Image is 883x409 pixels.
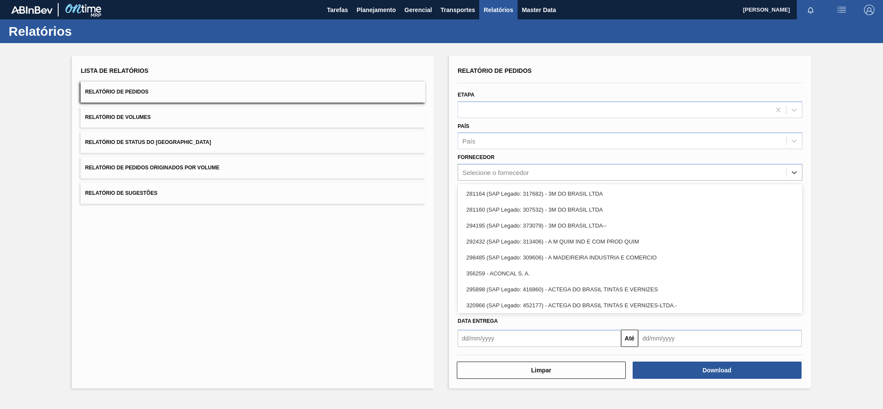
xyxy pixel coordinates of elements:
div: 298485 (SAP Legado: 309606) - A MADEIREIRA INDUSTRIA E COMERCIO [458,250,802,265]
div: 294195 (SAP Legado: 373079) - 3M DO BRASIL LTDA-- [458,218,802,234]
button: Relatório de Status do [GEOGRAPHIC_DATA] [81,132,425,153]
input: dd/mm/yyyy [638,330,802,347]
button: Até [621,330,638,347]
img: Logout [864,5,874,15]
label: Fornecedor [458,154,494,160]
span: Relatório de Status do [GEOGRAPHIC_DATA] [85,139,211,145]
span: Data Entrega [458,318,498,324]
span: Master Data [522,5,556,15]
div: 292432 (SAP Legado: 313406) - A M QUIM IND E COM PROD QUIM [458,234,802,250]
div: 320966 (SAP Legado: 452177) - ACTEGA DO BRASIL TINTAS E VERNIZES-LTDA.- [458,297,802,313]
button: Relatório de Volumes [81,107,425,128]
button: Limpar [457,362,626,379]
span: Tarefas [327,5,348,15]
button: Notificações [797,4,824,16]
span: Relatório de Sugestões [85,190,157,196]
span: Relatório de Pedidos Originados por Volume [85,165,219,171]
img: userActions [836,5,847,15]
span: Transportes [440,5,475,15]
h1: Relatórios [9,26,162,36]
span: Lista de Relatórios [81,67,148,74]
button: Relatório de Pedidos Originados por Volume [81,157,425,178]
span: Relatórios [484,5,513,15]
div: 295898 (SAP Legado: 416860) - ACTEGA DO BRASIL TINTAS E VERNIZES [458,281,802,297]
button: Relatório de Pedidos [81,81,425,103]
div: 281164 (SAP Legado: 317682) - 3M DO BRASIL LTDA [458,186,802,202]
button: Download [633,362,802,379]
label: Etapa [458,92,474,98]
div: 281160 (SAP Legado: 307532) - 3M DO BRASIL LTDA [458,202,802,218]
label: País [458,123,469,129]
input: dd/mm/yyyy [458,330,621,347]
span: Relatório de Pedidos [458,67,532,74]
span: Planejamento [356,5,396,15]
button: Relatório de Sugestões [81,183,425,204]
span: Gerencial [405,5,432,15]
div: País [462,137,475,145]
span: Relatório de Volumes [85,114,150,120]
div: Selecione o fornecedor [462,169,529,176]
span: Relatório de Pedidos [85,89,148,95]
div: 356259 - ACONCAL S. A. [458,265,802,281]
img: TNhmsLtSVTkK8tSr43FrP2fwEKptu5GPRR3wAAAABJRU5ErkJggg== [11,6,53,14]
